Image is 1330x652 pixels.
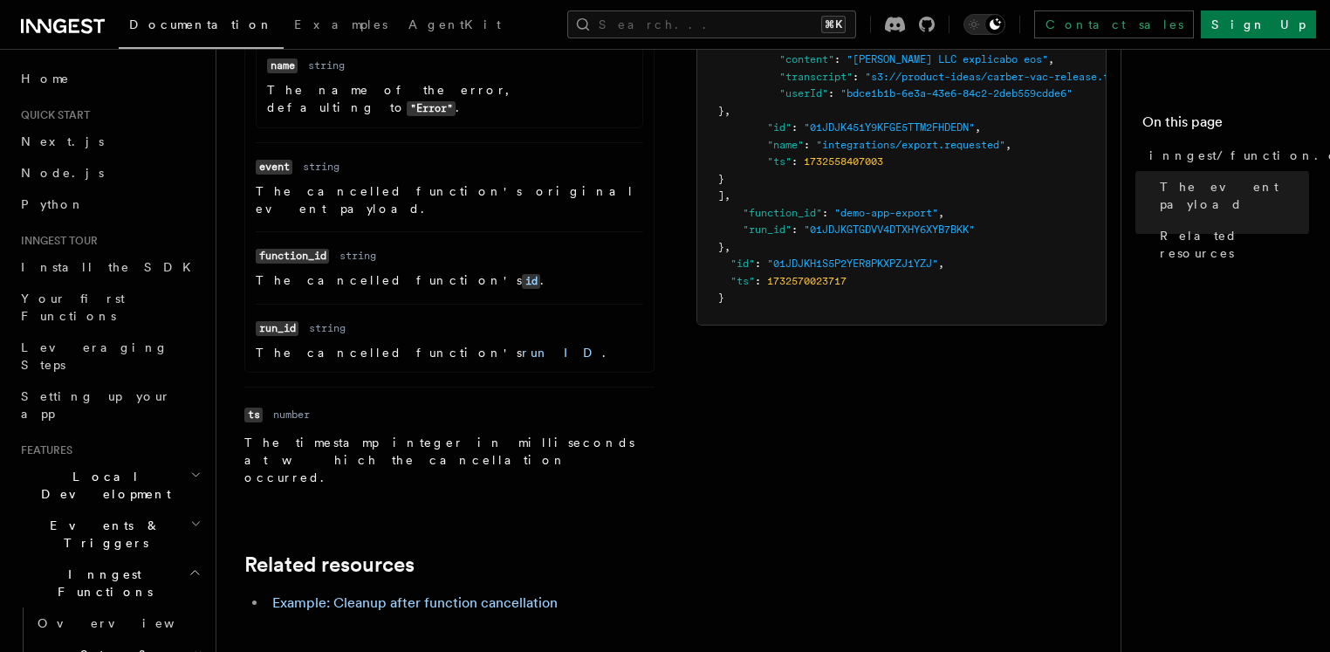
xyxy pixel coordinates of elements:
[1142,140,1309,171] a: inngest/function.cancelled
[272,594,558,611] a: Example: Cleanup after function cancellation
[21,134,104,148] span: Next.js
[821,16,846,33] kbd: ⌘K
[1142,112,1309,140] h4: On this page
[14,566,189,601] span: Inngest Functions
[309,321,346,335] dd: string
[267,81,632,117] p: The name of the error, defaulting to .
[522,273,540,287] a: id
[14,283,205,332] a: Your first Functions
[14,468,190,503] span: Local Development
[14,381,205,429] a: Setting up your app
[294,17,387,31] span: Examples
[1160,178,1309,213] span: The event payload
[21,197,85,211] span: Python
[308,58,345,72] dd: string
[256,271,643,290] p: The cancelled function's .
[865,71,1128,83] span: "s3://product-ideas/carber-vac-release.txt"
[303,160,339,174] dd: string
[1034,10,1194,38] a: Contact sales
[1048,53,1054,65] span: ,
[567,10,856,38] button: Search...⌘K
[119,5,284,49] a: Documentation
[718,173,724,185] span: }
[339,249,376,263] dd: string
[804,139,810,151] span: :
[273,408,310,422] dd: number
[267,58,298,73] code: name
[718,105,724,117] span: }
[1201,10,1316,38] a: Sign Up
[718,241,724,253] span: }
[828,87,834,100] span: :
[38,616,217,630] span: Overview
[724,105,730,117] span: ,
[779,87,828,100] span: "userId"
[804,223,975,236] span: "01JDJKGTGDVV4DTXHY6XYB7BKK"
[14,510,205,559] button: Events & Triggers
[779,53,834,65] span: "content"
[408,17,501,31] span: AgentKit
[963,14,1005,35] button: Toggle dark mode
[1005,139,1011,151] span: ,
[730,275,755,287] span: "ts"
[14,517,190,552] span: Events & Triggers
[14,126,205,157] a: Next.js
[21,260,202,274] span: Install the SDK
[21,166,104,180] span: Node.js
[14,443,72,457] span: Features
[767,139,804,151] span: "name"
[816,139,1005,151] span: "integrations/export.requested"
[792,121,798,134] span: :
[938,257,944,270] span: ,
[767,155,792,168] span: "ts"
[14,234,98,248] span: Inngest tour
[14,108,90,122] span: Quick start
[718,189,724,202] span: ]
[244,408,263,422] code: ts
[522,274,540,289] code: id
[407,101,456,116] code: "Error"
[975,121,981,134] span: ,
[792,223,798,236] span: :
[398,5,511,47] a: AgentKit
[284,5,398,47] a: Examples
[743,223,792,236] span: "run_id"
[767,275,847,287] span: 1732570023717
[730,257,755,270] span: "id"
[14,559,205,607] button: Inngest Functions
[755,275,761,287] span: :
[256,160,292,175] code: event
[834,207,938,219] span: "demo-app-export"
[256,249,329,264] code: function_id
[14,157,205,189] a: Node.js
[21,70,70,87] span: Home
[244,552,415,577] a: Related resources
[31,607,205,639] a: Overview
[14,461,205,510] button: Local Development
[847,53,1048,65] span: "[PERSON_NAME] LLC explicabo eos"
[804,155,883,168] span: 1732558407003
[522,346,602,360] a: run ID
[767,121,792,134] span: "id"
[129,17,273,31] span: Documentation
[779,71,853,83] span: "transcript"
[1160,227,1309,262] span: Related resources
[256,321,298,336] code: run_id
[14,332,205,381] a: Leveraging Steps
[14,189,205,220] a: Python
[840,87,1073,100] span: "bdce1b1b-6e3a-43e6-84c2-2deb559cdde6"
[834,53,840,65] span: :
[938,207,944,219] span: ,
[21,389,171,421] span: Setting up your app
[14,63,205,94] a: Home
[804,121,975,134] span: "01JDJK451Y9KFGE5TTM2FHDEDN"
[743,207,822,219] span: "function_id"
[822,207,828,219] span: :
[724,189,730,202] span: ,
[767,257,938,270] span: "01JDJKH1S5P2YER8PKXPZJ1YZJ"
[724,241,730,253] span: ,
[256,182,643,217] p: The cancelled function's original event payload.
[1153,220,1309,269] a: Related resources
[244,434,655,486] p: The timestamp integer in milliseconds at which the cancellation occurred.
[1153,171,1309,220] a: The event payload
